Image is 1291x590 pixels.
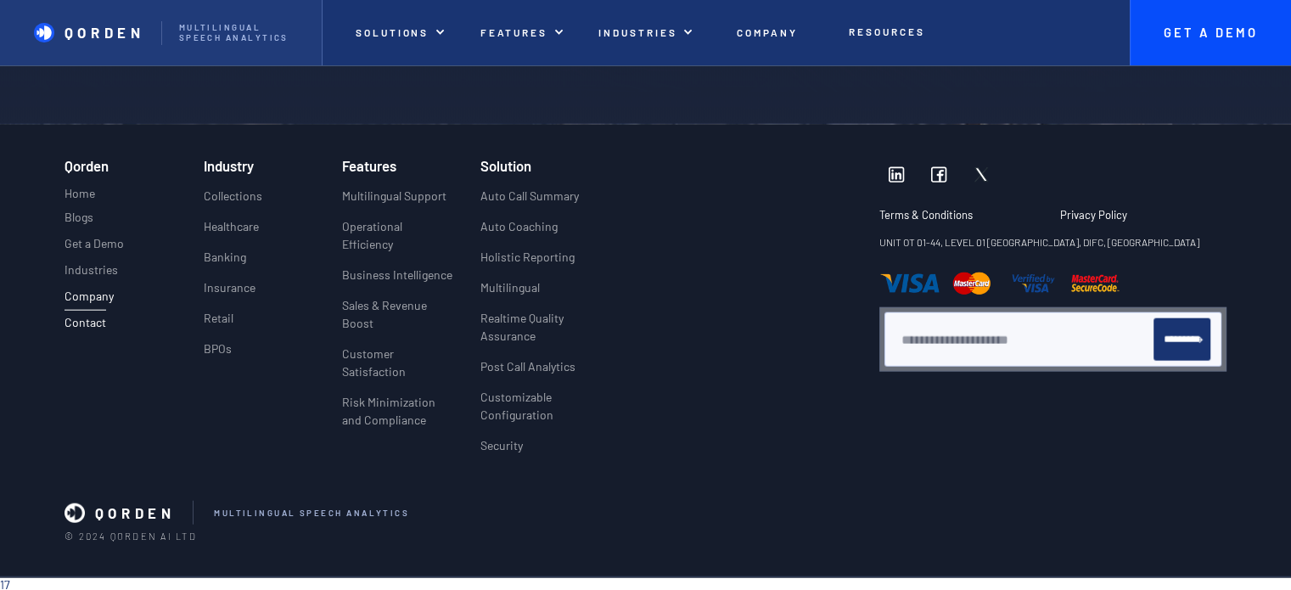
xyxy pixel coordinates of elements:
a: Business Intelligence [342,266,452,296]
p: Healthcare [203,217,258,235]
div: Domain: [URL] [44,44,121,58]
a: Security [480,436,523,467]
p: Multilingual [480,278,540,296]
p: Insurance [203,278,255,296]
a: Industries [65,263,118,284]
p: Contact [65,316,106,330]
p: Resources [849,25,924,37]
p: Post Call Analytics [480,357,575,375]
a: Retail [203,309,233,340]
strong: UNIT OT 01-44, LEVEL 01 [GEOGRAPHIC_DATA], DIFC, [GEOGRAPHIC_DATA] [879,236,1199,248]
p: Holistic Reporting [480,248,575,266]
a: Post Call Analytics [480,357,575,388]
p: Company [737,26,798,38]
h3: Industry [203,158,253,173]
a: Home [65,184,95,205]
p: QORDEN [65,24,145,41]
p: Sales & Revenue Boost [342,296,453,332]
img: tab_keywords_by_traffic_grey.svg [169,98,182,112]
p: Customer Satisfaction [342,345,453,380]
div: Domain Overview [65,100,152,111]
p: Industries [598,26,676,38]
p: Get a Demo [65,237,124,251]
a: Terms & Conditions [879,209,1046,233]
p: Home [65,184,95,202]
a: Auto Call Summary [480,187,579,217]
img: tab_domain_overview_orange.svg [46,98,59,112]
a: Customizable Configuration [480,388,619,436]
a: QORDENmULTILINGUAL sPEECH aNALYTICS [65,501,1203,525]
p: QORDEN [95,504,176,521]
p: © 2024 Qorden AI LTD [65,531,1226,542]
a: Operational Efficiency [342,217,453,266]
p: Risk Minimization and Compliance [342,393,453,429]
p: Banking [203,248,245,266]
p: Operational Efficiency [342,217,453,253]
h3: Features [342,158,396,173]
a: Get a Demo [65,237,124,258]
a: Insurance [203,278,255,309]
p: Privacy Policy [1060,209,1127,222]
div: v 4.0.25 [48,27,83,41]
h3: Solution [480,158,531,173]
img: website_grey.svg [27,44,41,58]
p: Security [480,436,523,454]
img: logo_orange.svg [27,27,41,41]
a: Collections [203,187,261,217]
p: Industries [65,263,118,278]
a: Company [65,289,106,311]
a: Multilingual [480,278,540,309]
p: Terms & Conditions [879,209,1029,222]
p: Solutions [356,26,429,38]
p: Customizable Configuration [480,388,619,424]
a: Auto Coaching [480,217,558,248]
a: BPOs [203,340,231,370]
a: Sales & Revenue Boost [342,296,453,345]
p: features [480,26,548,38]
a: Multilingual Support [342,187,446,217]
a: Contact [65,316,106,337]
p: Collections [203,187,261,205]
a: Banking [203,248,245,278]
p: Retail [203,309,233,327]
p: Multilingual Support [342,187,446,205]
p: Auto Call Summary [480,187,579,205]
a: Holistic Reporting [480,248,575,278]
a: Privacy Policy [1060,209,1127,233]
a: Blogs [65,211,93,232]
a: Realtime Quality Assurance [480,309,619,357]
h3: Qorden [65,158,109,179]
a: Healthcare [203,217,258,248]
p: Multilingual Speech analytics [179,23,305,43]
p: Blogs [65,211,93,225]
div: Keywords by Traffic [188,100,286,111]
a: Risk Minimization and Compliance [342,393,453,441]
p: mULTILINGUAL sPEECH aNALYTICS [214,509,409,519]
form: Newsletter [901,318,1210,361]
p: BPOs [203,340,231,357]
p: Realtime Quality Assurance [480,309,619,345]
p: Auto Coaching [480,217,558,235]
p: Business Intelligence [342,266,452,284]
a: Customer Satisfaction [342,345,453,393]
p: Get A Demo [1147,25,1274,41]
p: Company [65,289,106,304]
